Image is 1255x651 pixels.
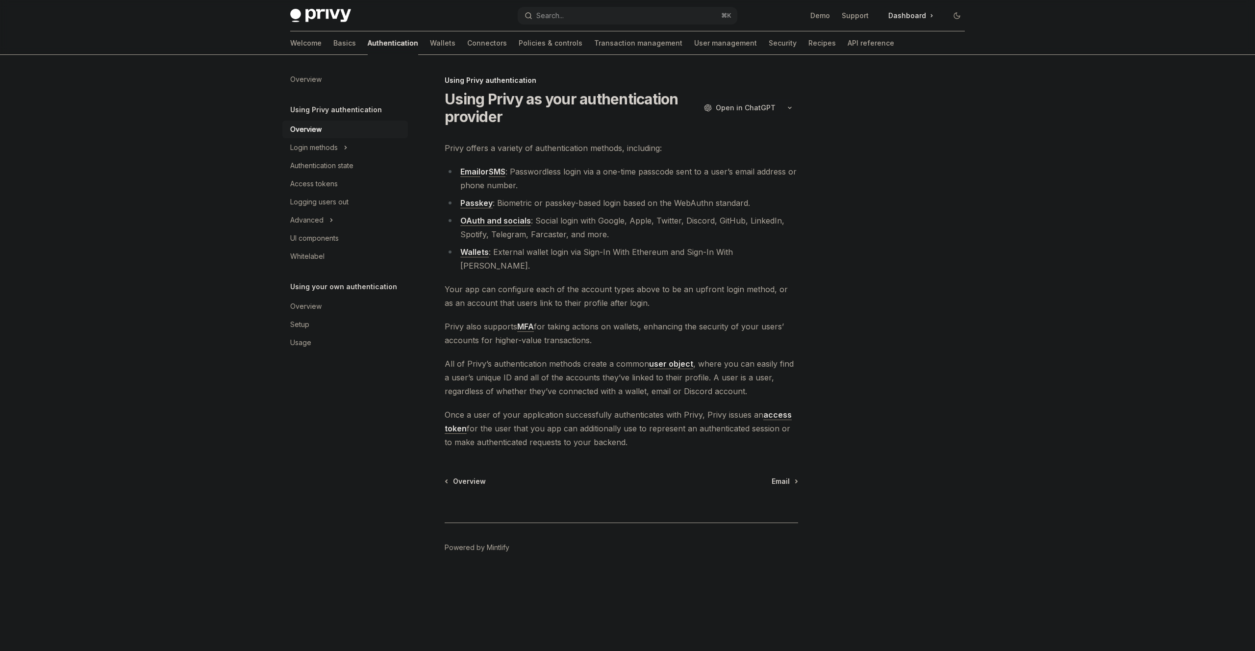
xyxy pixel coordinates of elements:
button: Toggle Advanced section [282,211,408,229]
a: Security [769,31,797,55]
a: Access tokens [282,175,408,193]
div: Using Privy authentication [445,75,798,85]
button: Toggle Login methods section [282,139,408,156]
div: Overview [290,124,322,135]
a: Email [772,476,797,486]
span: Open in ChatGPT [716,103,776,113]
span: Your app can configure each of the account types above to be an upfront login method, or as an ac... [445,282,798,310]
span: Once a user of your application successfully authenticates with Privy, Privy issues an for the us... [445,408,798,449]
div: Overview [290,74,322,85]
a: Powered by Mintlify [445,543,509,552]
button: Open search [518,7,737,25]
a: API reference [848,31,894,55]
a: Email [460,167,480,177]
div: Login methods [290,142,338,153]
a: Setup [282,316,408,333]
button: Toggle dark mode [949,8,965,24]
a: Logging users out [282,193,408,211]
li: : External wallet login via Sign-In With Ethereum and Sign-In With [PERSON_NAME]. [445,245,798,273]
div: Setup [290,319,309,330]
a: Dashboard [880,8,941,24]
span: Privy also supports for taking actions on wallets, enhancing the security of your users’ accounts... [445,320,798,347]
a: Overview [282,71,408,88]
div: Logging users out [290,196,349,208]
strong: or [460,167,505,177]
a: Policies & controls [519,31,582,55]
a: Welcome [290,31,322,55]
a: UI components [282,229,408,247]
a: Connectors [467,31,507,55]
img: dark logo [290,9,351,23]
div: Advanced [290,214,324,226]
span: ⌘ K [721,12,731,20]
li: : Social login with Google, Apple, Twitter, Discord, GitHub, LinkedIn, Spotify, Telegram, Farcast... [445,214,798,241]
span: Email [772,476,790,486]
a: User management [694,31,757,55]
h5: Using your own authentication [290,281,397,293]
span: Privy offers a variety of authentication methods, including: [445,141,798,155]
a: Overview [282,298,408,315]
h5: Using Privy authentication [290,104,382,116]
a: MFA [517,322,534,332]
a: Support [842,11,869,21]
a: SMS [489,167,505,177]
a: Authentication [368,31,418,55]
a: Overview [282,121,408,138]
li: : Passwordless login via a one-time passcode sent to a user’s email address or phone number. [445,165,798,192]
div: Whitelabel [290,250,325,262]
button: Open in ChatGPT [698,100,781,116]
a: Overview [446,476,486,486]
li: : Biometric or passkey-based login based on the WebAuthn standard. [445,196,798,210]
span: Overview [453,476,486,486]
a: Wallets [430,31,455,55]
a: Basics [333,31,356,55]
div: Authentication state [290,160,353,172]
a: Passkey [460,198,493,208]
a: Transaction management [594,31,682,55]
a: Demo [810,11,830,21]
span: Dashboard [888,11,926,21]
a: Wallets [460,247,489,257]
div: Overview [290,300,322,312]
div: Search... [536,10,564,22]
a: Usage [282,334,408,351]
a: OAuth and socials [460,216,531,226]
div: Usage [290,337,311,349]
a: user object [649,359,693,369]
span: All of Privy’s authentication methods create a common , where you can easily find a user’s unique... [445,357,798,398]
a: Recipes [808,31,836,55]
h1: Using Privy as your authentication provider [445,90,694,125]
div: UI components [290,232,339,244]
div: Access tokens [290,178,338,190]
a: Authentication state [282,157,408,175]
a: Whitelabel [282,248,408,265]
